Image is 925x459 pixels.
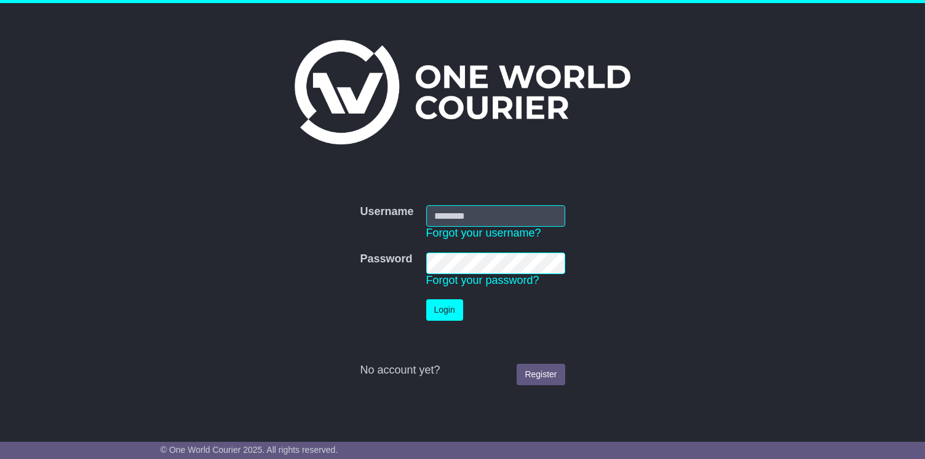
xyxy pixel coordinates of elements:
a: Forgot your username? [426,227,541,239]
span: © One World Courier 2025. All rights reserved. [161,445,338,455]
a: Register [517,364,565,385]
div: No account yet? [360,364,565,377]
label: Username [360,205,413,219]
img: One World [295,40,630,144]
button: Login [426,299,463,321]
a: Forgot your password? [426,274,539,286]
label: Password [360,253,412,266]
